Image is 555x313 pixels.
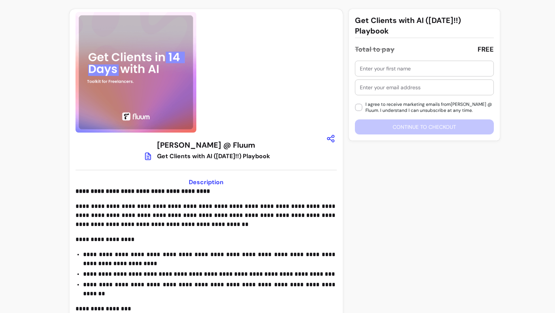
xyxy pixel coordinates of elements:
[360,65,489,72] input: Enter your first name
[76,12,196,133] img: https://d3pz9znudhj10h.cloudfront.net/15684d84-bade-4d1e-b067-c074d0ac5207
[157,152,270,161] div: Get Clients with AI ([DATE]!!) Playbook
[157,140,255,150] h3: [PERSON_NAME] @ Fluum
[355,44,395,55] div: Total to pay
[76,178,337,187] h3: Description
[355,15,494,36] h3: Get Clients with AI ([DATE]!!) Playbook
[478,44,494,55] div: FREE
[360,84,489,91] input: Enter your email address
